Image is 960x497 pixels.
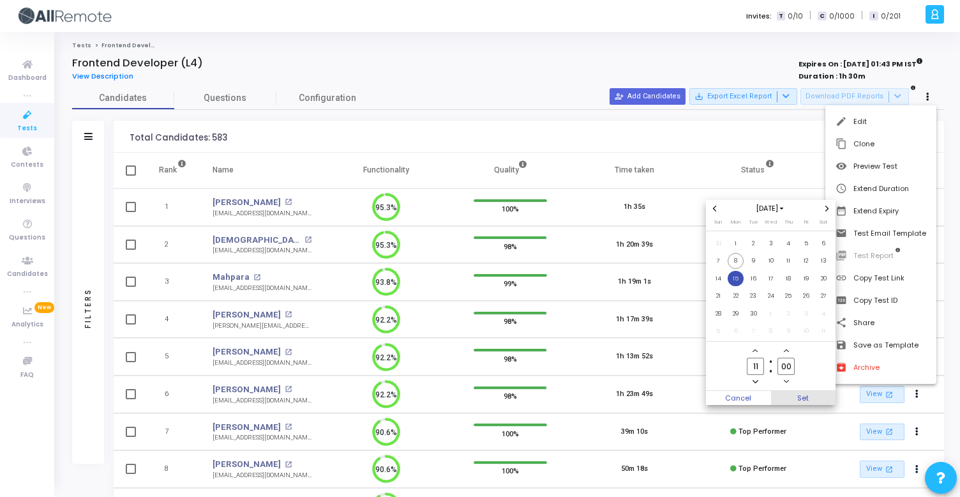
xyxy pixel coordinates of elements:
td: October 10, 2025 [797,323,815,340]
button: Add a hour [750,346,761,356]
td: September 13, 2025 [814,252,832,270]
td: September 24, 2025 [762,287,780,305]
span: 2 [746,236,761,252]
span: 13 [816,253,832,269]
th: Thursday [779,218,797,231]
span: 2 [781,306,797,322]
span: 3 [798,306,814,322]
td: October 8, 2025 [762,323,780,340]
span: 10 [798,323,814,339]
td: September 30, 2025 [744,305,762,323]
td: September 7, 2025 [709,252,727,270]
button: Minus a hour [750,376,761,387]
td: September 27, 2025 [814,287,832,305]
span: 9 [781,323,797,339]
td: September 14, 2025 [709,270,727,287]
td: September 19, 2025 [797,270,815,287]
span: 28 [710,306,726,322]
span: 4 [781,236,797,252]
span: 30 [746,306,761,322]
button: Cancel [706,391,771,405]
span: Tue [749,218,758,226]
td: October 1, 2025 [762,305,780,323]
span: 6 [728,323,744,339]
td: October 3, 2025 [797,305,815,323]
td: September 2, 2025 [744,234,762,252]
span: 14 [710,271,726,287]
span: 29 [728,306,744,322]
td: September 6, 2025 [814,234,832,252]
th: Sunday [709,218,727,231]
td: September 26, 2025 [797,287,815,305]
span: 17 [763,271,779,287]
td: August 31, 2025 [709,234,727,252]
td: September 12, 2025 [797,252,815,270]
th: Saturday [814,218,832,231]
td: October 7, 2025 [744,323,762,340]
td: September 1, 2025 [727,234,745,252]
button: Next month [821,203,832,214]
td: September 15, 2025 [727,270,745,287]
span: 8 [763,323,779,339]
span: 7 [746,323,761,339]
span: 21 [710,288,726,304]
button: Set [771,391,836,405]
td: September 3, 2025 [762,234,780,252]
span: 26 [798,288,814,304]
span: 6 [816,236,832,252]
td: September 10, 2025 [762,252,780,270]
span: 15 [728,271,744,287]
span: 11 [781,253,797,269]
span: Mon [731,218,740,226]
span: 5 [710,323,726,339]
td: September 21, 2025 [709,287,727,305]
span: 11 [816,323,832,339]
span: Thu [784,218,793,226]
td: September 18, 2025 [779,270,797,287]
button: Previous month [709,203,720,214]
span: 25 [781,288,797,304]
td: October 5, 2025 [709,323,727,340]
span: 31 [710,236,726,252]
td: September 4, 2025 [779,234,797,252]
span: 1 [763,306,779,322]
th: Monday [727,218,745,231]
th: Friday [797,218,815,231]
span: 23 [746,288,761,304]
td: September 29, 2025 [727,305,745,323]
span: 10 [763,253,779,269]
td: October 2, 2025 [779,305,797,323]
span: 1 [728,236,744,252]
td: September 20, 2025 [814,270,832,287]
td: September 9, 2025 [744,252,762,270]
th: Tuesday [744,218,762,231]
button: Choose month and year [752,203,790,214]
td: September 28, 2025 [709,305,727,323]
td: September 23, 2025 [744,287,762,305]
span: 5 [798,236,814,252]
td: October 9, 2025 [779,323,797,340]
td: September 22, 2025 [727,287,745,305]
td: September 17, 2025 [762,270,780,287]
td: September 5, 2025 [797,234,815,252]
span: 9 [746,253,761,269]
span: 3 [763,236,779,252]
td: September 11, 2025 [779,252,797,270]
td: October 11, 2025 [814,323,832,340]
span: [DATE] [752,203,790,214]
td: October 4, 2025 [814,305,832,323]
span: 27 [816,288,832,304]
span: 7 [710,253,726,269]
th: Wednesday [762,218,780,231]
button: Minus a minute [781,376,791,387]
span: 19 [798,271,814,287]
span: 18 [781,271,797,287]
span: Wed [765,218,777,226]
span: 4 [816,306,832,322]
span: 16 [746,271,761,287]
td: September 16, 2025 [744,270,762,287]
span: 12 [798,253,814,269]
span: Sat [820,218,827,226]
